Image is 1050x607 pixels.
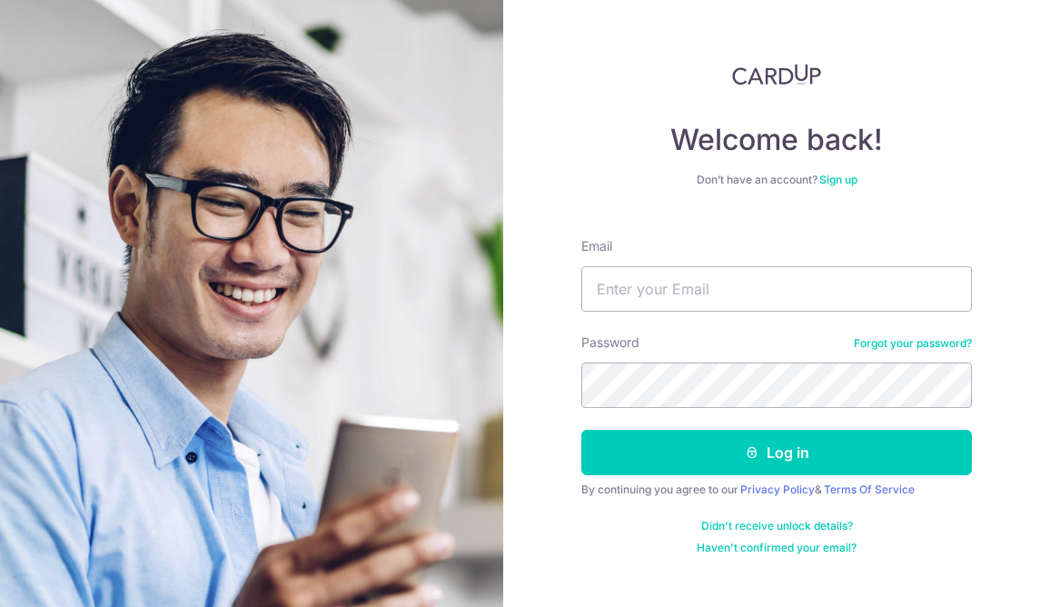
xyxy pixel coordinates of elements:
button: Log in [581,430,972,475]
div: Don’t have an account? [581,173,972,187]
label: Email [581,237,612,255]
div: By continuing you agree to our & [581,483,972,497]
a: Privacy Policy [740,483,815,496]
a: Haven't confirmed your email? [697,541,857,555]
a: Didn't receive unlock details? [701,519,853,533]
a: Terms Of Service [824,483,915,496]
a: Forgot your password? [854,336,972,351]
img: CardUp Logo [732,64,821,85]
a: Sign up [819,173,857,186]
h4: Welcome back! [581,122,972,158]
label: Password [581,333,639,352]
input: Enter your Email [581,266,972,312]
